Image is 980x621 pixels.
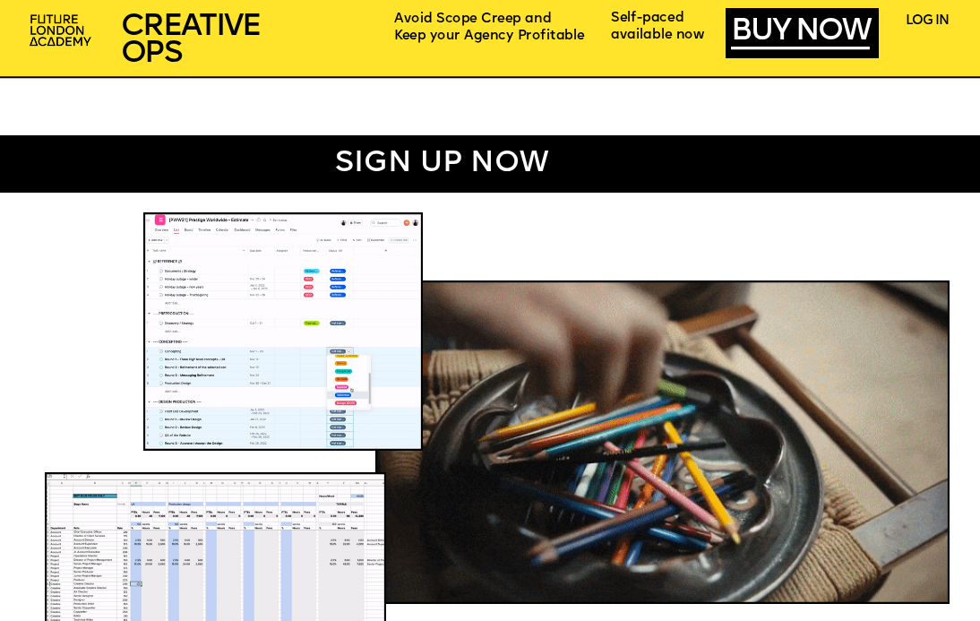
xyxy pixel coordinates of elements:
span: available now [611,28,705,42]
img: upload-2f72e7a8-3806-41e8-b55b-d754ac055a4a.png [24,9,99,54]
span: Avoid Scope Creep and [394,12,551,26]
span: CREATIVE OPS [121,12,260,70]
span: Keep your Agency Profitable [394,29,585,43]
a: LOG IN [906,13,949,28]
span: Self-paced [611,11,683,25]
a: BUY NOW [731,16,869,49]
